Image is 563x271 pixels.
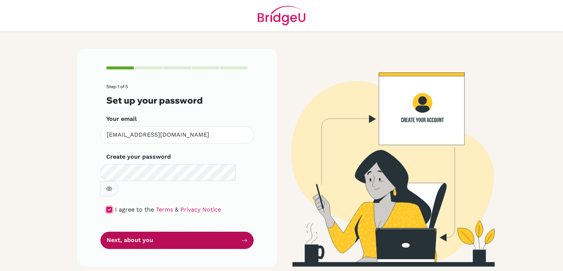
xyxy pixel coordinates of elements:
a: Terms [156,206,173,213]
button: Next, about you [100,232,254,249]
label: Create your password [106,152,171,161]
input: Insert your email* [100,126,254,144]
h3: Set up your password [106,95,248,106]
span: & [175,206,179,213]
span: Step 1 of 5 [106,84,128,89]
a: Privacy Notice [180,206,221,213]
span: I agree to the [115,206,154,213]
label: Your email [106,115,137,123]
